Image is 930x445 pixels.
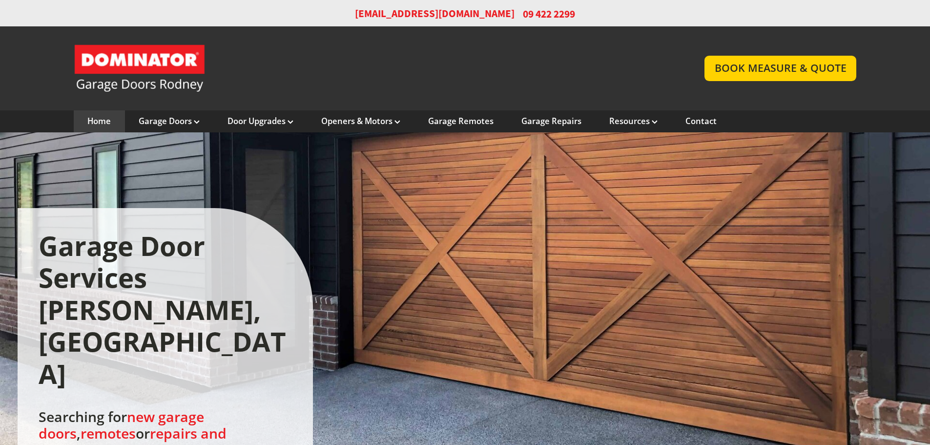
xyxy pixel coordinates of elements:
[139,116,200,127] a: Garage Doors
[685,116,717,127] a: Contact
[39,230,292,390] h1: Garage Door Services [PERSON_NAME], [GEOGRAPHIC_DATA]
[87,116,111,127] a: Home
[428,116,494,127] a: Garage Remotes
[704,56,856,81] a: BOOK MEASURE & QUOTE
[81,424,136,443] a: remotes
[523,7,575,21] span: 09 422 2299
[227,116,293,127] a: Door Upgrades
[609,116,658,127] a: Resources
[321,116,400,127] a: Openers & Motors
[39,407,204,443] a: new garage doors
[521,116,581,127] a: Garage Repairs
[355,7,515,21] a: [EMAIL_ADDRESS][DOMAIN_NAME]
